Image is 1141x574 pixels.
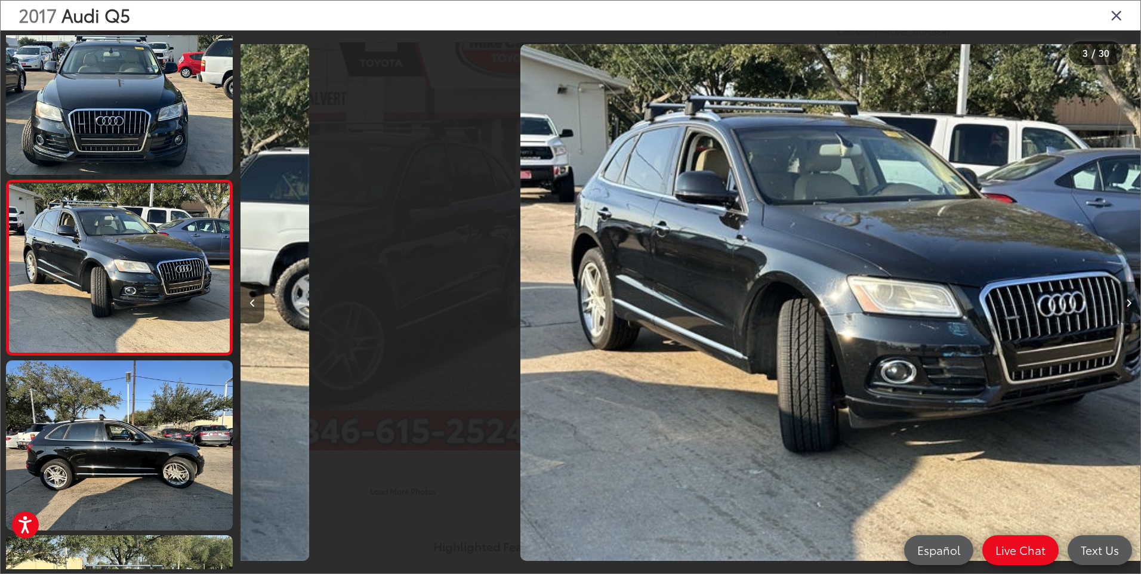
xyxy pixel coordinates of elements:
span: 30 [1099,46,1109,59]
span: Español [911,542,966,557]
span: Text Us [1075,542,1125,557]
a: Live Chat [982,535,1059,565]
span: 3 [1083,46,1088,59]
a: Español [904,535,973,565]
span: / [1090,49,1096,57]
a: Text Us [1068,535,1132,565]
button: Previous image [240,282,264,323]
span: Audi Q5 [61,2,130,27]
img: 2017 Audi Q5 2.0T Premium quattro [7,183,232,352]
i: Close gallery [1111,7,1123,23]
button: Next image [1117,282,1140,323]
span: Live Chat [989,542,1051,557]
img: 2017 Audi Q5 2.0T Premium quattro [4,359,235,532]
span: 2017 [18,2,57,27]
img: 2017 Audi Q5 2.0T Premium quattro [4,3,235,177]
